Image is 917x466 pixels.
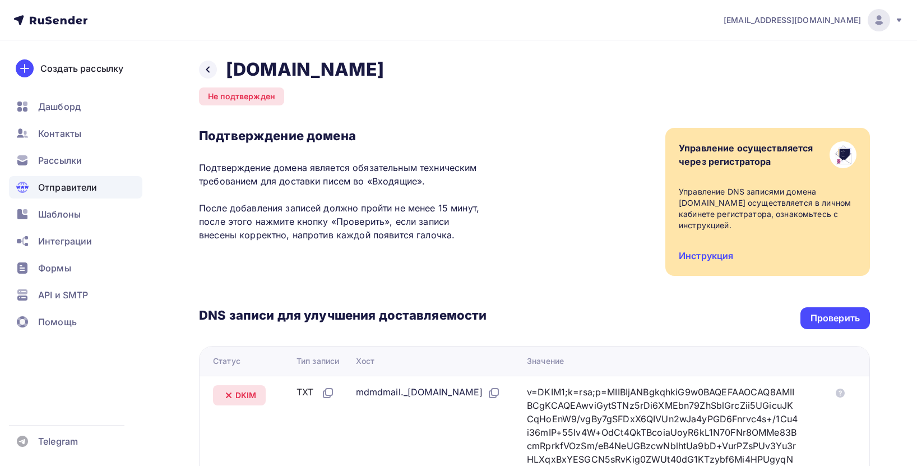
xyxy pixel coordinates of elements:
div: Не подтвержден [199,87,284,105]
div: Управление осуществляется через регистратора [679,141,813,168]
span: Контакты [38,127,81,140]
p: Подтверждение домена является обязательным техническим требованием для доставки писем во «Входящи... [199,161,487,242]
span: Telegram [38,435,78,448]
div: mdmdmail._[DOMAIN_NAME] [356,385,501,400]
h2: [DOMAIN_NAME] [226,58,384,81]
span: Шаблоны [38,207,81,221]
h3: DNS записи для улучшения доставляемости [199,307,487,325]
h3: Подтверждение домена [199,128,487,144]
div: TXT [297,385,335,400]
div: Управление DNS записями домена [DOMAIN_NAME] осуществляется в личном кабинете регистратора, ознак... [679,186,856,231]
span: Интеграции [38,234,92,248]
span: Отправители [38,181,98,194]
div: Хост [356,356,375,367]
span: [EMAIL_ADDRESS][DOMAIN_NAME] [724,15,861,26]
a: Рассылки [9,149,142,172]
span: DKIM [235,390,257,401]
div: Тип записи [297,356,339,367]
div: Проверить [811,312,860,325]
span: Помощь [38,315,77,329]
span: Рассылки [38,154,82,167]
div: Создать рассылку [40,62,123,75]
a: Контакты [9,122,142,145]
a: Инструкция [679,250,733,261]
div: Значение [527,356,564,367]
a: Дашборд [9,95,142,118]
a: Формы [9,257,142,279]
span: API и SMTP [38,288,88,302]
span: Дашборд [38,100,81,113]
div: Статус [213,356,240,367]
span: Формы [38,261,71,275]
a: [EMAIL_ADDRESS][DOMAIN_NAME] [724,9,904,31]
a: Шаблоны [9,203,142,225]
a: Отправители [9,176,142,199]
